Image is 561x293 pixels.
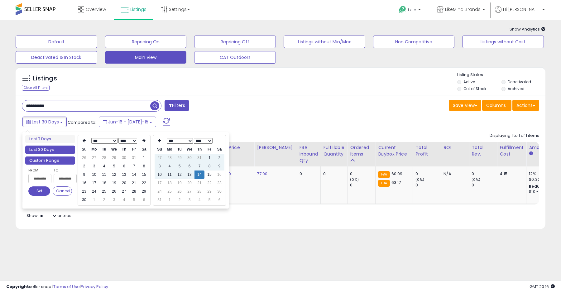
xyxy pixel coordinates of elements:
[457,72,545,78] p: Listing States:
[323,171,343,177] div: 0
[391,171,403,177] span: 60.09
[512,100,539,111] button: Actions
[204,196,214,204] td: 5
[510,26,545,32] span: Show Analytics
[394,1,427,20] a: Help
[129,162,139,171] td: 7
[139,154,149,162] td: 1
[391,180,401,185] span: 63.17
[194,179,204,187] td: 21
[28,186,50,196] button: Set
[89,196,99,204] td: 1
[89,145,99,154] th: Mo
[22,85,50,91] div: Clear All Filters
[25,135,75,143] li: Last 7 Days
[129,179,139,187] td: 21
[155,179,165,187] td: 17
[99,171,109,179] td: 11
[175,179,185,187] td: 19
[214,196,224,204] td: 6
[194,36,276,48] button: Repricing Off
[194,51,276,64] button: CAT Outdoors
[214,145,224,154] th: Sa
[139,179,149,187] td: 22
[89,162,99,171] td: 3
[214,162,224,171] td: 9
[109,179,119,187] td: 19
[54,167,72,173] label: To
[194,171,204,179] td: 14
[16,36,97,48] button: Default
[155,145,165,154] th: Su
[415,177,424,182] small: (0%)
[185,154,194,162] td: 30
[25,146,75,154] li: Last 30 Days
[495,6,545,20] a: Hi [PERSON_NAME]
[175,154,185,162] td: 29
[109,154,119,162] td: 29
[214,179,224,187] td: 23
[214,171,224,179] td: 16
[108,119,148,125] span: Jun-16 - [DATE]-15
[155,171,165,179] td: 10
[99,179,109,187] td: 18
[28,167,50,173] label: From
[482,100,511,111] button: Columns
[109,187,119,196] td: 26
[165,187,175,196] td: 25
[16,51,97,64] button: Deactivated & In Stock
[204,154,214,162] td: 1
[378,180,390,187] small: FBA
[165,179,175,187] td: 18
[444,144,466,151] div: ROI
[139,187,149,196] td: 29
[185,171,194,179] td: 13
[119,162,129,171] td: 6
[119,154,129,162] td: 30
[79,179,89,187] td: 16
[26,213,71,219] span: Show: entries
[139,145,149,154] th: Sa
[129,196,139,204] td: 5
[194,154,204,162] td: 31
[119,187,129,196] td: 27
[508,79,531,84] label: Deactivated
[300,144,318,164] div: FBA inbound Qty
[415,171,441,177] div: 0
[165,154,175,162] td: 28
[463,86,486,91] label: Out of Stock
[129,145,139,154] th: Fr
[486,102,506,108] span: Columns
[139,162,149,171] td: 8
[472,182,497,188] div: 0
[119,145,129,154] th: Th
[462,36,544,48] button: Listings without Cost
[257,144,294,151] div: [PERSON_NAME]
[25,156,75,165] li: Custom Range
[185,145,194,154] th: We
[500,144,524,157] div: Fulfillment Cost
[155,154,165,162] td: 27
[444,171,464,177] div: N/A
[79,187,89,196] td: 23
[194,145,204,154] th: Th
[449,100,481,111] button: Save View
[323,144,345,157] div: Fulfillable Quantity
[214,154,224,162] td: 2
[53,186,72,196] button: Cancel
[89,154,99,162] td: 27
[119,196,129,204] td: 4
[109,145,119,154] th: We
[175,162,185,171] td: 5
[165,171,175,179] td: 11
[32,119,59,125] span: Last 30 Days
[500,171,521,177] div: 4.15
[503,6,540,12] span: Hi [PERSON_NAME]
[129,171,139,179] td: 14
[472,177,480,182] small: (0%)
[79,162,89,171] td: 2
[214,187,224,196] td: 30
[99,145,109,154] th: Tu
[139,196,149,204] td: 6
[165,100,189,111] button: Filters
